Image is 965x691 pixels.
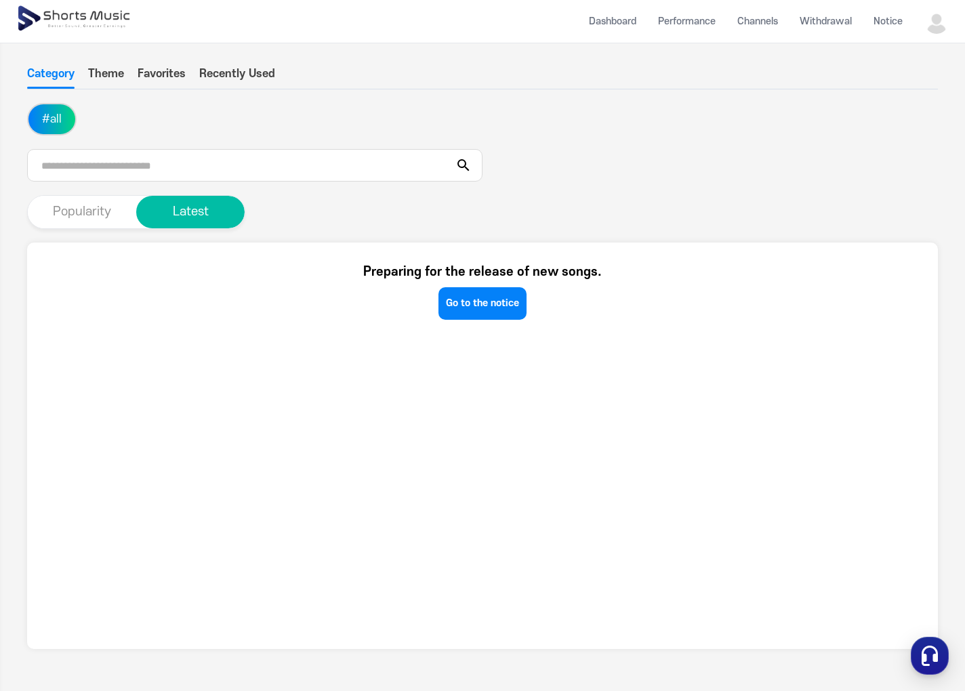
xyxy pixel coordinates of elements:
button: Category [27,66,75,89]
button: Recently Used [199,66,275,89]
a: Performance [647,3,726,39]
button: Popularity [28,196,136,228]
button: Latest [136,196,245,228]
a: Home [4,430,89,463]
a: Settings [175,430,260,463]
img: 사용자 이미지 [924,9,949,34]
a: Dashboard [578,3,647,39]
span: Settings [201,450,234,461]
a: Notice [863,3,913,39]
span: Messages [112,451,152,461]
a: Messages [89,430,175,463]
button: Theme [88,66,124,89]
a: Go to the notice [438,287,527,320]
a: Channels [726,3,789,39]
p: Preparing for the release of new songs. [363,263,602,282]
a: Withdrawal [789,3,863,39]
span: Home [35,450,58,461]
button: Favorites [138,66,186,89]
button: #all [28,104,75,134]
